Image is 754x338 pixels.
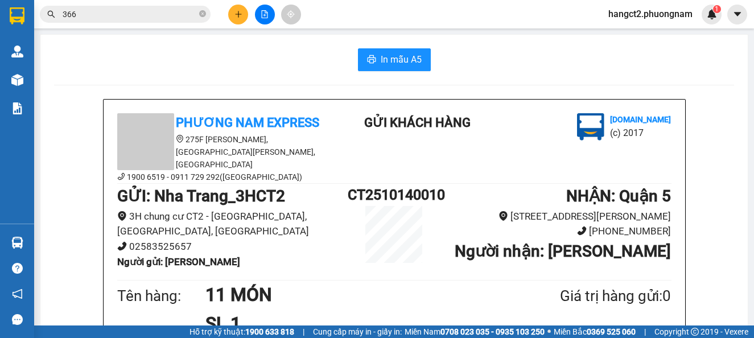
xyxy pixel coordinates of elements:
[205,281,505,309] h1: 11 MÓN
[554,325,636,338] span: Miền Bắc
[727,5,747,24] button: caret-down
[440,209,671,224] li: [STREET_ADDRESS][PERSON_NAME]
[713,5,721,13] sup: 1
[599,7,702,21] span: hangct2.phuongnam
[577,113,604,141] img: logo.jpg
[547,329,551,334] span: ⚪️
[455,242,671,261] b: Người nhận : [PERSON_NAME]
[10,7,24,24] img: logo-vxr
[715,5,719,13] span: 1
[117,171,322,183] li: 1900 6519 - 0911 729 292([GEOGRAPHIC_DATA])
[732,9,743,19] span: caret-down
[117,172,125,180] span: phone
[381,52,422,67] span: In mẫu A5
[117,241,127,251] span: phone
[261,10,269,18] span: file-add
[11,102,23,114] img: solution-icon
[11,237,23,249] img: warehouse-icon
[189,325,294,338] span: Hỗ trợ kỹ thuật:
[358,48,431,71] button: printerIn mẫu A5
[566,187,671,205] b: NHẬN : Quận 5
[117,133,322,171] li: 275F [PERSON_NAME], [GEOGRAPHIC_DATA][PERSON_NAME], [GEOGRAPHIC_DATA]
[498,211,508,221] span: environment
[367,55,376,65] span: printer
[228,5,248,24] button: plus
[234,10,242,18] span: plus
[117,239,348,254] li: 02583525657
[117,187,285,205] b: GỬI : Nha Trang_3HCT2
[245,327,294,336] strong: 1900 633 818
[199,9,206,20] span: close-circle
[117,285,206,308] div: Tên hàng:
[707,9,717,19] img: icon-new-feature
[644,325,646,338] span: |
[117,209,348,239] li: 3H chung cư CT2 - [GEOGRAPHIC_DATA], [GEOGRAPHIC_DATA], [GEOGRAPHIC_DATA]
[287,10,295,18] span: aim
[176,135,184,143] span: environment
[587,327,636,336] strong: 0369 525 060
[313,325,402,338] span: Cung cấp máy in - giấy in:
[440,327,545,336] strong: 0708 023 035 - 0935 103 250
[11,46,23,57] img: warehouse-icon
[12,288,23,299] span: notification
[505,285,671,308] div: Giá trị hàng gửi: 0
[303,325,304,338] span: |
[577,226,587,236] span: phone
[12,263,23,274] span: question-circle
[610,115,671,124] b: [DOMAIN_NAME]
[281,5,301,24] button: aim
[12,314,23,325] span: message
[348,184,440,206] h1: CT2510140010
[364,116,471,130] b: Gửi khách hàng
[63,8,197,20] input: Tìm tên, số ĐT hoặc mã đơn
[117,256,240,267] b: Người gửi : [PERSON_NAME]
[205,310,505,338] h1: SL 1
[440,224,671,239] li: [PHONE_NUMBER]
[199,10,206,17] span: close-circle
[47,10,55,18] span: search
[610,126,671,140] li: (c) 2017
[176,116,319,130] b: Phương Nam Express
[255,5,275,24] button: file-add
[691,328,699,336] span: copyright
[117,211,127,221] span: environment
[405,325,545,338] span: Miền Nam
[11,74,23,86] img: warehouse-icon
